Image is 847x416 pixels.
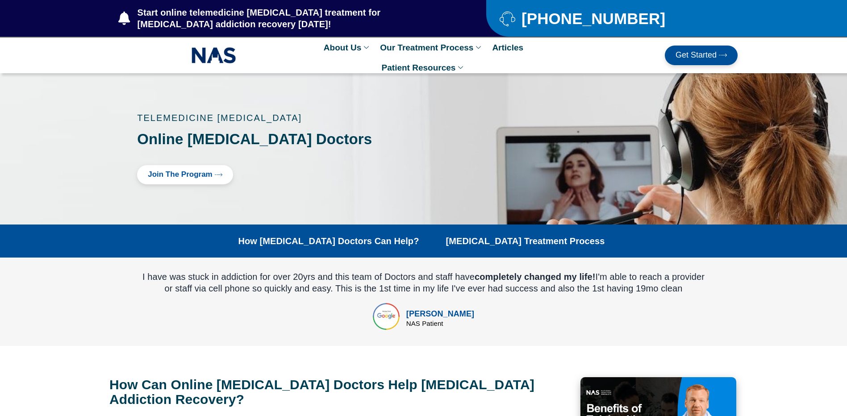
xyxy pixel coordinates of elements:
span: Start online telemedicine [MEDICAL_DATA] treatment for [MEDICAL_DATA] addiction recovery [DATE]! [135,7,451,30]
a: Our Treatment Process [376,37,488,58]
span: [PHONE_NUMBER] [519,13,665,24]
img: top rated online suboxone treatment for opioid addiction treatment in tennessee and texas [373,303,400,330]
p: TELEMEDICINE [MEDICAL_DATA] [137,113,406,122]
div: NAS Patient [406,320,474,327]
h1: Online [MEDICAL_DATA] Doctors [137,131,406,147]
a: Patient Resources [377,58,470,78]
div: Click here to Join Suboxone Treatment Program with our Top Rated Online Suboxone Doctors [137,165,406,184]
span: Join The Program [148,171,213,179]
a: Articles [488,37,528,58]
h2: How Can Online [MEDICAL_DATA] Doctors Help [MEDICAL_DATA] Addiction Recovery? [109,377,576,407]
img: NAS_email_signature-removebg-preview.png [192,45,236,66]
a: Start online telemedicine [MEDICAL_DATA] treatment for [MEDICAL_DATA] addiction recovery [DATE]! [118,7,451,30]
a: [PHONE_NUMBER] [500,11,715,26]
a: Get Started [665,46,738,65]
div: I have was stuck in addiction for over 20yrs and this team of Doctors and staff have I'm able to ... [141,271,706,294]
a: How [MEDICAL_DATA] Doctors Can Help? [238,236,419,246]
span: Get Started [676,51,717,60]
a: Join The Program [137,165,233,184]
b: completely changed my life! [475,272,596,282]
a: [MEDICAL_DATA] Treatment Process [446,236,605,246]
div: [PERSON_NAME] [406,308,474,320]
a: About Us [319,37,376,58]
